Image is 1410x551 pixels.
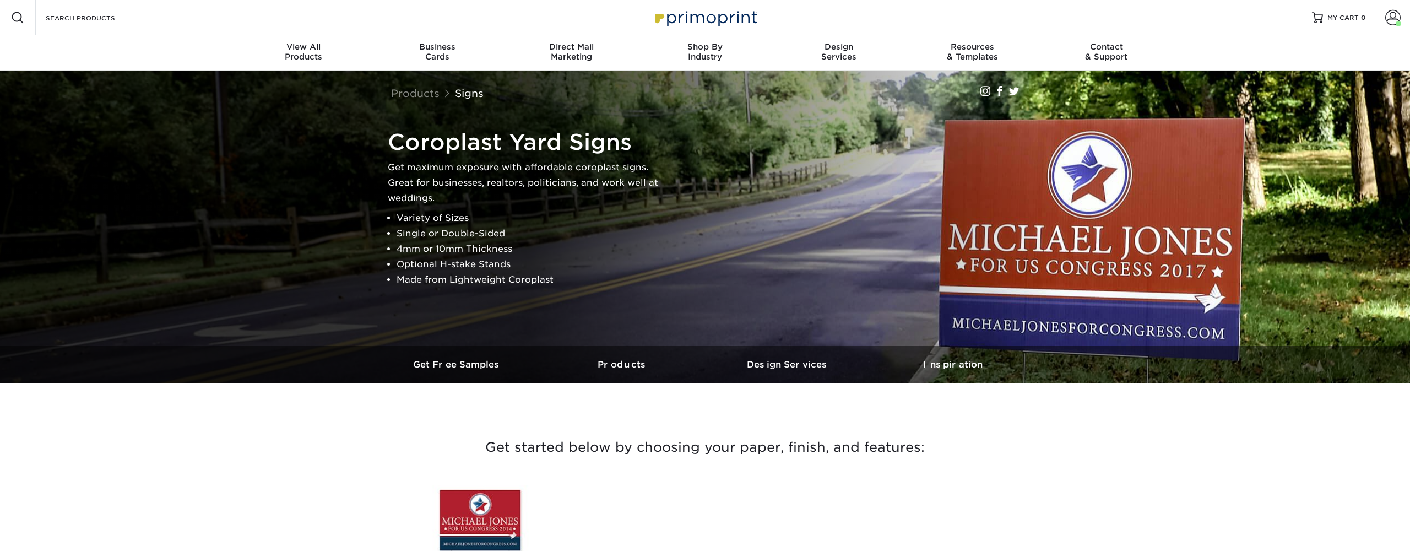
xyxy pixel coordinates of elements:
span: MY CART [1327,13,1359,23]
div: & Support [1039,42,1173,62]
h3: Inspiration [870,359,1035,370]
li: Variety of Sizes [397,210,663,226]
a: Direct MailMarketing [505,35,638,71]
a: Resources& Templates [905,35,1039,71]
div: Industry [638,42,772,62]
span: Direct Mail [505,42,638,52]
span: Design [772,42,905,52]
span: View All [237,42,371,52]
a: Contact& Support [1039,35,1173,71]
li: Single or Double-Sided [397,226,663,241]
h1: Coroplast Yard Signs [388,129,663,155]
h3: Get Free Samples [375,359,540,370]
a: Get Free Samples [375,346,540,383]
a: Design Services [705,346,870,383]
div: Services [772,42,905,62]
div: Products [237,42,371,62]
input: SEARCH PRODUCTS..... [45,11,152,24]
a: DesignServices [772,35,905,71]
a: Signs [455,87,484,99]
a: BusinessCards [371,35,505,71]
span: Business [371,42,505,52]
div: Marketing [505,42,638,62]
p: Get maximum exposure with affordable coroplast signs. Great for businesses, realtors, politicians... [388,160,663,206]
span: Contact [1039,42,1173,52]
span: 0 [1361,14,1366,21]
span: Resources [905,42,1039,52]
a: Shop ByIndustry [638,35,772,71]
div: Cards [371,42,505,62]
span: Shop By [638,42,772,52]
li: Optional H-stake Stands [397,257,663,272]
div: & Templates [905,42,1039,62]
h3: Products [540,359,705,370]
li: Made from Lightweight Coroplast [397,272,663,288]
a: Inspiration [870,346,1035,383]
a: Products [391,87,440,99]
li: 4mm or 10mm Thickness [397,241,663,257]
img: Primoprint [650,6,760,29]
a: Products [540,346,705,383]
h3: Design Services [705,359,870,370]
a: View AllProducts [237,35,371,71]
h3: Get started below by choosing your paper, finish, and features: [383,423,1027,472]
